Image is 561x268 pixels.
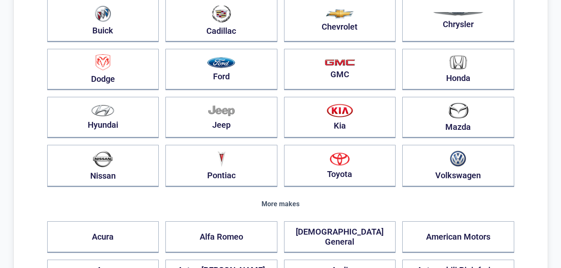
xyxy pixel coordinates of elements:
[165,221,277,253] button: Alfa Romeo
[165,97,277,138] button: Jeep
[47,221,159,253] button: Acura
[402,145,514,187] button: Volkswagen
[284,145,396,187] button: Toyota
[165,145,277,187] button: Pontiac
[402,97,514,138] button: Mazda
[284,97,396,138] button: Kia
[47,200,514,208] div: More makes
[402,49,514,90] button: Honda
[284,49,396,90] button: GMC
[165,49,277,90] button: Ford
[47,49,159,90] button: Dodge
[47,145,159,187] button: Nissan
[47,97,159,138] button: Hyundai
[402,221,514,253] button: American Motors
[284,221,396,253] button: [DEMOGRAPHIC_DATA] General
